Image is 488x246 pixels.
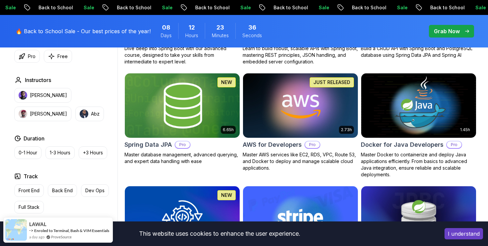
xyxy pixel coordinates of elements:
[233,4,254,11] p: Sale
[19,91,27,100] img: instructor img
[243,73,358,171] a: AWS for Developers card2.73hJUST RELEASEDAWS for DevelopersProMaster AWS services like EC2, RDS, ...
[124,151,240,165] p: Master database management, advanced querying, and expert data handling with ease
[313,79,350,86] p: JUST RELEASED
[80,110,88,118] img: instructor img
[29,234,44,240] span: a day ago
[51,234,72,240] a: ProveSource
[243,151,358,171] p: Master AWS services like EC2, RDS, VPC, Route 53, and Docker to deploy and manage scalable cloud ...
[361,73,476,178] a: Docker for Java Developers card1.45hDocker for Java DevelopersProMaster Docker to containerize an...
[14,107,71,121] button: instructor img[PERSON_NAME]
[242,32,262,39] span: Seconds
[16,27,151,35] p: 🔥 Back to School Sale - Our best prices of the year!
[14,184,44,197] button: Front End
[221,192,232,199] p: NEW
[122,72,242,139] img: Spring Data JPA card
[30,92,67,99] p: [PERSON_NAME]
[361,140,444,149] h2: Docker for Java Developers
[361,73,476,138] img: Docker for Java Developers card
[221,79,232,86] p: NEW
[189,23,195,32] span: 12 Hours
[243,73,358,138] img: AWS for Developers card
[243,45,358,65] p: Learn to build robust, scalable APIs with Spring Boot, mastering REST principles, JSON handling, ...
[5,219,27,241] img: provesource social proof notification image
[216,23,224,32] span: 23 Minutes
[57,53,68,60] p: Free
[345,4,390,11] p: Back to School
[161,32,172,39] span: Days
[248,23,256,32] span: 36 Seconds
[110,4,155,11] p: Back to School
[14,88,71,103] button: instructor img[PERSON_NAME]
[124,45,240,65] p: Dive deep into Spring Boot with our advanced course, designed to take your skills from intermedia...
[162,23,170,32] span: 8 Days
[212,32,229,39] span: Minutes
[91,111,100,117] p: Abz
[447,141,461,148] p: Pro
[44,50,72,63] button: Free
[25,76,51,84] h2: Instructors
[28,53,36,60] p: Pro
[24,172,38,180] h2: Track
[223,127,234,132] p: 6.65h
[188,4,233,11] p: Back to School
[50,149,70,156] p: 1-3 Hours
[29,221,46,227] span: LAWAL
[460,127,470,132] p: 1.45h
[75,107,104,121] button: instructor imgAbz
[76,4,98,11] p: Sale
[31,4,76,11] p: Back to School
[185,32,198,39] span: Hours
[243,140,302,149] h2: AWS for Developers
[19,204,40,210] p: Full Stack
[19,187,40,194] p: Front End
[14,50,40,63] button: Pro
[85,187,105,194] p: Dev Ops
[29,228,34,233] span: ->
[390,4,411,11] p: Sale
[30,111,67,117] p: [PERSON_NAME]
[361,45,476,58] p: Build a CRUD API with Spring Boot and PostgreSQL database using Spring Data JPA and Spring AI
[341,127,352,132] p: 2.73h
[14,146,41,159] button: 0-1 Hour
[83,149,103,156] p: +3 Hours
[361,151,476,178] p: Master Docker to containerize and deploy Java applications efficiently. From basics to advanced J...
[434,27,460,35] p: Grab Now
[79,146,107,159] button: +3 Hours
[445,228,483,239] button: Accept cookies
[48,184,77,197] button: Back End
[5,226,435,241] div: This website uses cookies to enhance the user experience.
[81,184,109,197] button: Dev Ops
[311,4,333,11] p: Sale
[19,110,27,118] img: instructor img
[124,73,240,165] a: Spring Data JPA card6.65hNEWSpring Data JPAProMaster database management, advanced querying, and ...
[19,149,37,156] p: 0-1 Hour
[423,4,468,11] p: Back to School
[266,4,311,11] p: Back to School
[34,228,109,233] a: Enroled to Terminal, Bash & VIM Essentials
[14,201,44,213] button: Full Stack
[45,146,75,159] button: 1-3 Hours
[24,134,44,142] h2: Duration
[124,140,172,149] h2: Spring Data JPA
[305,141,320,148] p: Pro
[52,187,73,194] p: Back End
[175,141,190,148] p: Pro
[155,4,176,11] p: Sale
